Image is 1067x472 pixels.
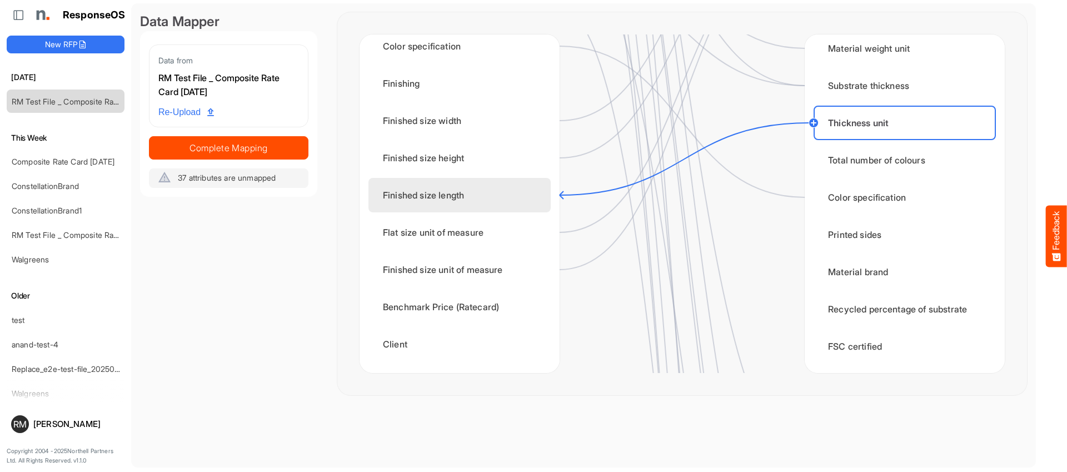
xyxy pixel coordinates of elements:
[63,9,126,21] h1: ResponseOS
[7,71,124,83] h6: [DATE]
[814,329,996,364] div: FSC certified
[368,290,551,324] div: Benchmark Price (Ratecard)
[158,54,299,67] div: Data from
[368,178,551,212] div: Finished size length
[814,366,996,401] div: Embossing
[12,181,79,191] a: ConstellationBrand
[12,255,49,264] a: Walgreens
[814,217,996,252] div: Printed sides
[368,29,551,63] div: Color specification
[13,420,27,429] span: RM
[12,230,167,240] a: RM Test File _ Composite Rate Card [DATE]
[12,97,167,106] a: RM Test File _ Composite Rate Card [DATE]
[814,106,996,140] div: Thickness unit
[814,255,996,289] div: Material brand
[178,173,276,182] span: 37 attributes are unmapped
[154,102,218,123] a: Re-Upload
[368,215,551,250] div: Flat size unit of measure
[7,36,124,53] button: New RFP
[31,4,53,26] img: Northell
[368,103,551,138] div: Finished size width
[368,66,551,101] div: Finishing
[368,327,551,361] div: Client
[814,31,996,66] div: Material weight unit
[368,141,551,175] div: Finished size height
[814,292,996,326] div: Recycled percentage of substrate
[12,315,25,325] a: test
[33,420,120,428] div: [PERSON_NAME]
[12,364,154,374] a: Replace_e2e-test-file_20250604_111803
[814,68,996,103] div: Substrate thickness
[7,132,124,144] h6: This Week
[368,252,551,287] div: Finished size unit of measure
[814,143,996,177] div: Total number of colours
[12,340,58,349] a: anand-test-4
[7,446,124,466] p: Copyright 2004 - 2025 Northell Partners Ltd. All Rights Reserved. v 1.1.0
[158,71,299,100] div: RM Test File _ Composite Rate Card [DATE]
[158,105,214,120] span: Re-Upload
[12,157,114,166] a: Composite Rate Card [DATE]
[149,136,308,160] button: Complete Mapping
[140,12,317,31] div: Data Mapper
[814,180,996,215] div: Color specification
[12,206,82,215] a: ConstellationBrand1
[149,140,308,156] span: Complete Mapping
[1046,205,1067,267] button: Feedback
[7,290,124,302] h6: Older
